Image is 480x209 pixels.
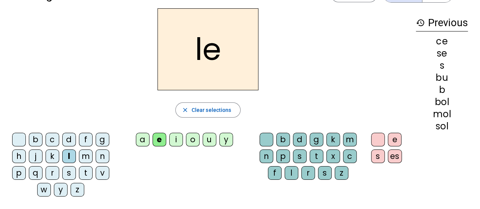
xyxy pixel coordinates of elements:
div: t [79,166,93,180]
mat-icon: history [416,18,425,27]
div: p [12,166,26,180]
div: d [62,133,76,146]
div: s [416,61,468,70]
button: Clear selections [175,102,241,118]
div: a [136,133,150,146]
div: ce [416,37,468,46]
div: se [416,49,468,58]
div: c [343,149,357,163]
div: f [268,166,282,180]
div: x [326,149,340,163]
div: n [260,149,273,163]
div: w [37,183,51,196]
div: p [276,149,290,163]
div: f [79,133,93,146]
div: t [310,149,323,163]
div: g [96,133,109,146]
div: l [62,149,76,163]
div: c [46,133,59,146]
div: bu [416,73,468,82]
div: s [318,166,332,180]
div: s [293,149,307,163]
div: b [276,133,290,146]
div: m [79,149,93,163]
div: b [29,133,42,146]
div: sol [416,122,468,131]
div: k [46,149,59,163]
div: e [153,133,166,146]
div: bol [416,97,468,107]
div: l [285,166,298,180]
h2: le [157,8,258,90]
div: g [310,133,323,146]
div: h [12,149,26,163]
div: q [29,166,42,180]
div: m [343,133,357,146]
div: y [54,183,68,196]
div: i [169,133,183,146]
div: s [62,166,76,180]
div: u [203,133,216,146]
div: k [326,133,340,146]
h3: Previous [416,14,468,31]
div: s [371,149,385,163]
mat-icon: close [182,107,189,113]
div: z [71,183,84,196]
span: Clear selections [192,105,231,115]
div: v [96,166,109,180]
div: e [388,133,401,146]
div: z [335,166,348,180]
div: d [293,133,307,146]
div: r [46,166,59,180]
div: es [388,149,402,163]
div: y [219,133,233,146]
div: j [29,149,42,163]
div: r [301,166,315,180]
div: b [416,85,468,94]
div: mol [416,110,468,119]
div: o [186,133,200,146]
div: n [96,149,109,163]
